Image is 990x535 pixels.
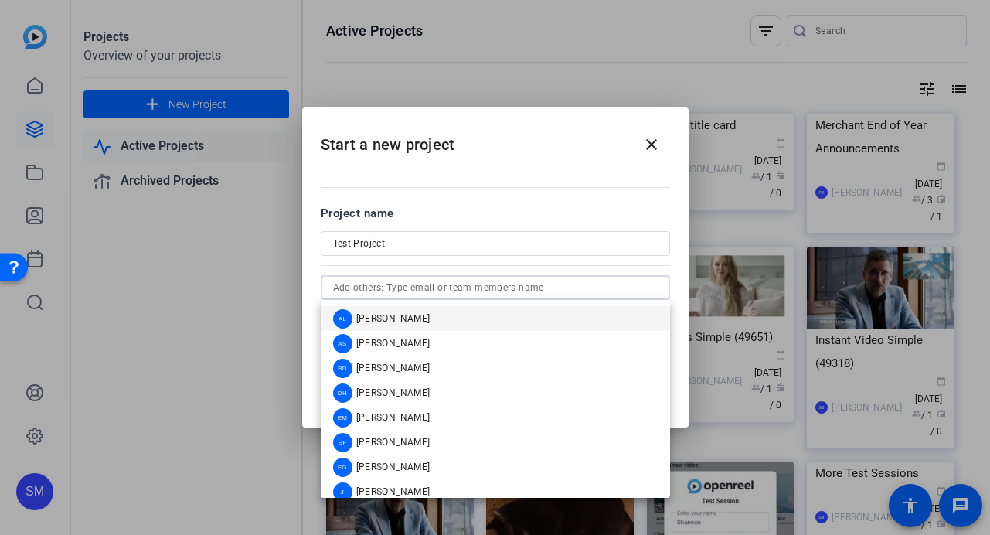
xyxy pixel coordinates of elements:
[356,362,430,374] span: [PERSON_NAME]
[356,486,430,498] span: [PERSON_NAME]
[333,359,352,378] div: BD
[642,135,661,154] mat-icon: close
[321,205,670,222] div: Project name
[333,278,658,297] input: Add others: Type email or team members name
[333,482,352,502] div: J
[302,107,689,170] h2: Start a new project
[333,433,352,452] div: EF
[356,411,430,424] span: [PERSON_NAME]
[356,337,430,349] span: [PERSON_NAME]
[333,408,352,428] div: EM
[333,334,352,353] div: AS
[356,461,430,473] span: [PERSON_NAME]
[356,312,430,325] span: [PERSON_NAME]
[333,309,352,329] div: AL
[356,387,430,399] span: [PERSON_NAME]
[333,383,352,403] div: DH
[333,458,352,477] div: FG
[333,234,658,253] input: Enter Project Name
[356,436,430,448] span: [PERSON_NAME]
